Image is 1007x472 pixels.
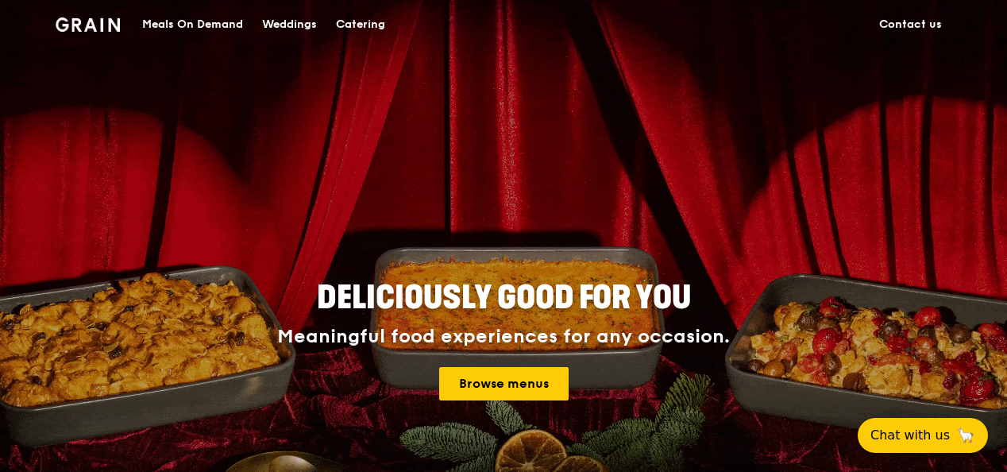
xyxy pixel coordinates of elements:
button: Chat with us🦙 [858,418,988,453]
span: Deliciously good for you [317,279,691,317]
a: Catering [326,1,395,48]
div: Catering [336,1,385,48]
img: Grain [56,17,120,32]
div: Weddings [262,1,317,48]
div: Meaningful food experiences for any occasion. [218,326,789,348]
span: Chat with us [870,426,950,445]
div: Meals On Demand [142,1,243,48]
a: Weddings [253,1,326,48]
a: Contact us [870,1,951,48]
span: 🦙 [956,426,975,445]
a: Browse menus [439,367,569,400]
